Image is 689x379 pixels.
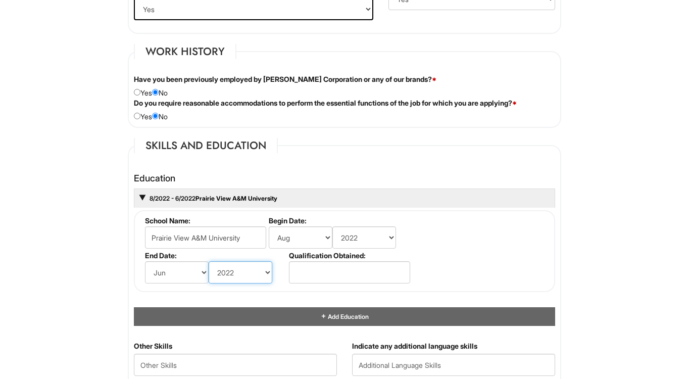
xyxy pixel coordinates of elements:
label: Begin Date: [269,216,409,225]
a: Add Education [320,313,369,320]
label: Have you been previously employed by [PERSON_NAME] Corporation or any of our brands? [134,74,436,84]
input: Additional Language Skills [352,354,555,376]
label: Other Skills [134,341,172,351]
input: Other Skills [134,354,337,376]
div: Yes No [126,74,563,98]
legend: Skills and Education [134,138,278,153]
a: 8/2022 - 6/2022Prairie View A&M University [149,195,277,202]
span: 8/2022 - 6/2022 [149,195,195,202]
label: Indicate any additional language skills [352,341,477,351]
label: School Name: [145,216,265,225]
label: Do you require reasonable accommodations to perform the essential functions of the job for which ... [134,98,517,108]
label: Qualification Obtained: [289,251,409,260]
label: End Date: [145,251,285,260]
h4: Education [134,173,555,183]
div: Yes No [126,98,563,122]
span: Add Education [327,313,369,320]
legend: Work History [134,44,236,59]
